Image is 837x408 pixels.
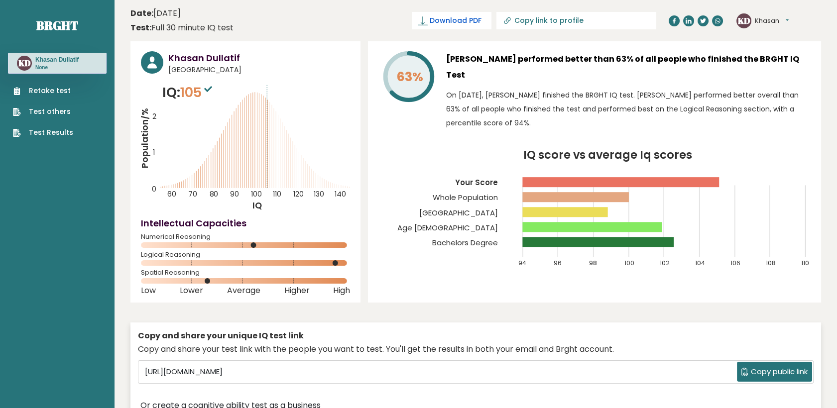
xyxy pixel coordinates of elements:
[230,189,239,199] tspan: 90
[13,127,73,138] a: Test Results
[738,14,750,26] text: KD
[412,12,491,29] a: Download PDF
[13,86,73,96] a: Retake test
[518,259,526,267] tspan: 94
[141,235,350,239] span: Numerical Reasoning
[624,259,634,267] tspan: 100
[737,362,812,382] button: Copy public link
[695,259,705,267] tspan: 104
[18,57,31,69] text: KD
[589,259,597,267] tspan: 98
[141,289,156,293] span: Low
[153,147,155,157] tspan: 1
[766,259,776,267] tspan: 108
[446,51,811,83] h3: [PERSON_NAME] performed better than 63% of all people who finished the BRGHT IQ Test
[446,88,811,130] p: On [DATE], [PERSON_NAME] finished the BRGHT IQ test. [PERSON_NAME] performed better overall than ...
[189,189,198,199] tspan: 70
[333,289,350,293] span: High
[432,237,498,248] tspan: Bachelors Degree
[284,289,309,293] span: Higher
[36,17,78,33] a: Brght
[152,111,156,121] tspan: 2
[168,65,350,75] span: [GEOGRAPHIC_DATA]
[130,22,234,34] div: Full 30 minute IQ test
[335,189,347,199] tspan: 140
[397,222,498,233] tspan: Age [DEMOGRAPHIC_DATA]
[168,51,350,65] h3: Khasan Dullatif
[167,189,176,199] tspan: 60
[162,83,215,102] p: IQ:
[130,7,181,19] time: [DATE]
[180,83,215,102] span: 105
[554,259,562,267] tspan: 96
[293,189,304,199] tspan: 120
[138,343,814,355] div: Copy and share your test link with the people you want to test. You'll get the results in both yo...
[138,330,814,342] div: Copy and share your unique IQ test link
[141,216,350,230] h4: Intellectual Capacities
[396,68,423,86] tspan: 63%
[141,253,350,257] span: Logical Reasoning
[730,259,740,267] tspan: 106
[152,184,156,194] tspan: 0
[433,192,498,203] tspan: Whole Population
[139,108,151,168] tspan: Population/%
[314,189,324,199] tspan: 130
[430,15,481,26] span: Download PDF
[751,366,808,378] span: Copy public link
[35,56,79,64] h3: Khasan Dullatif
[227,289,260,293] span: Average
[180,289,203,293] span: Lower
[273,189,281,199] tspan: 110
[13,106,73,117] a: Test others
[801,259,809,267] tspan: 110
[755,16,789,26] button: Khasan
[210,189,219,199] tspan: 80
[251,189,262,199] tspan: 100
[660,259,670,267] tspan: 102
[253,200,262,211] tspan: IQ
[130,22,151,33] b: Test:
[141,271,350,275] span: Spatial Reasoning
[523,147,692,163] tspan: IQ score vs average Iq scores
[455,177,498,188] tspan: Your Score
[35,64,79,71] p: None
[419,207,498,217] tspan: [GEOGRAPHIC_DATA]
[130,7,153,19] b: Date:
